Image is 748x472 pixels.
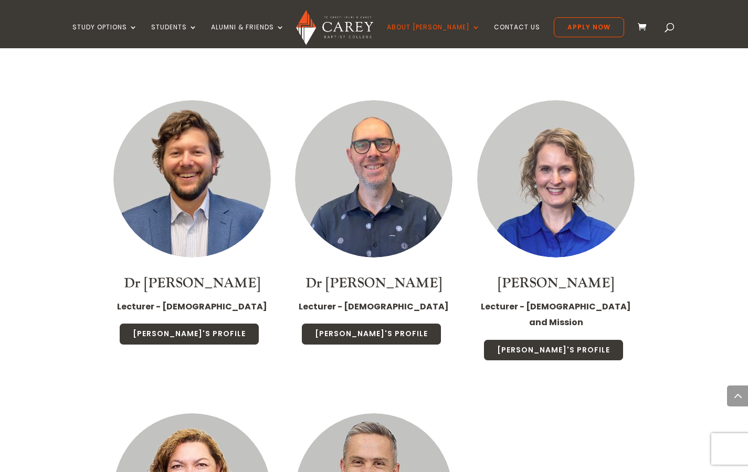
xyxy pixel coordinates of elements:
img: Emma Stokes 300x300 [477,100,635,258]
strong: Lecturer - [DEMOGRAPHIC_DATA] [117,301,267,313]
a: Contact Us [494,24,540,48]
img: Carey Baptist College [296,10,373,45]
a: About [PERSON_NAME] [387,24,480,48]
a: Dr [PERSON_NAME] [305,274,442,292]
a: [PERSON_NAME]'s Profile [119,323,259,345]
img: Jonathan Robinson_300x300 [295,100,452,258]
a: [PERSON_NAME] [498,274,614,292]
a: Alumni & Friends [211,24,285,48]
strong: Lecturer - [DEMOGRAPHIC_DATA] and Mission [481,301,631,328]
a: [PERSON_NAME]'s Profile [483,339,624,361]
a: [PERSON_NAME]'s Profile [301,323,441,345]
a: Students [151,24,197,48]
a: Study Options [72,24,138,48]
strong: Lecturer - [DEMOGRAPHIC_DATA] [299,301,449,313]
a: Dr [PERSON_NAME] [124,274,260,292]
a: Apply Now [554,17,624,37]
